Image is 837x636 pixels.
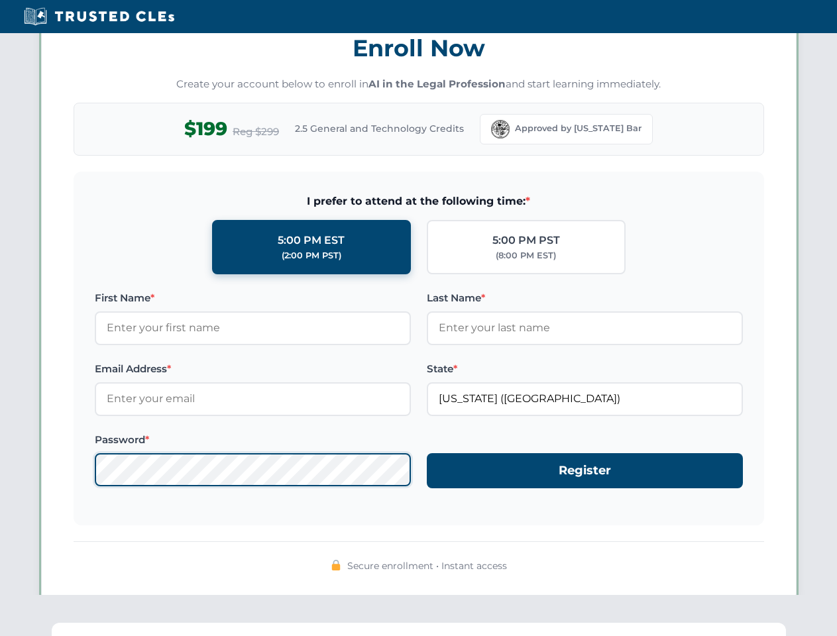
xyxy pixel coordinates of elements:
[492,232,560,249] div: 5:00 PM PST
[427,361,743,377] label: State
[233,124,279,140] span: Reg $299
[20,7,178,26] img: Trusted CLEs
[496,249,556,262] div: (8:00 PM EST)
[515,122,642,135] span: Approved by [US_STATE] Bar
[427,453,743,488] button: Register
[331,560,341,570] img: 🔒
[95,311,411,344] input: Enter your first name
[368,78,506,90] strong: AI in the Legal Profession
[278,232,345,249] div: 5:00 PM EST
[347,558,507,573] span: Secure enrollment • Instant access
[95,290,411,306] label: First Name
[74,77,764,92] p: Create your account below to enroll in and start learning immediately.
[295,121,464,136] span: 2.5 General and Technology Credits
[427,290,743,306] label: Last Name
[427,382,743,415] input: Florida (FL)
[427,311,743,344] input: Enter your last name
[95,361,411,377] label: Email Address
[95,382,411,415] input: Enter your email
[491,120,510,138] img: Florida Bar
[184,114,227,144] span: $199
[282,249,341,262] div: (2:00 PM PST)
[95,432,411,448] label: Password
[74,27,764,69] h3: Enroll Now
[95,193,743,210] span: I prefer to attend at the following time:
